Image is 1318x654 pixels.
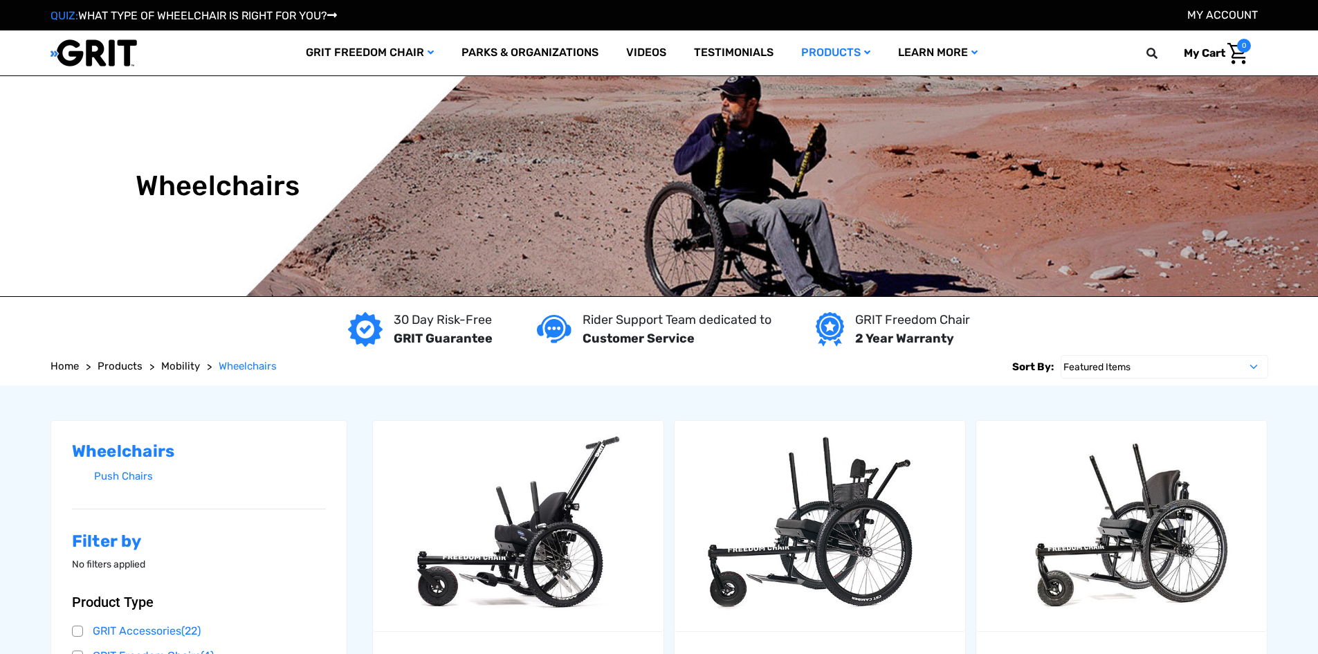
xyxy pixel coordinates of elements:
h1: Wheelchairs [136,170,300,203]
h2: Wheelchairs [72,442,327,462]
img: GRIT All-Terrain Wheelchair and Mobility Equipment [51,39,137,67]
a: GRIT Freedom Chair: Spartan,$3,995.00 [675,421,965,632]
h2: Filter by [72,532,327,552]
a: Parks & Organizations [448,30,612,75]
img: Cart [1227,43,1247,64]
img: GRIT Freedom Chair: Spartan [675,429,965,623]
span: QUIZ: [51,9,78,22]
span: Wheelchairs [219,360,277,372]
strong: GRIT Guarantee [394,331,493,346]
strong: Customer Service [583,331,695,346]
img: Year warranty [816,312,844,347]
button: Product Type [72,594,327,610]
a: Account [1187,8,1258,21]
a: Products [787,30,884,75]
a: Cart with 0 items [1173,39,1251,68]
p: No filters applied [72,557,327,572]
a: Products [98,358,143,374]
a: GRIT Freedom Chair: Pro,$5,495.00 [976,421,1267,632]
span: Product Type [72,594,154,610]
a: Push Chairs [94,466,327,487]
input: Search [1153,39,1173,68]
a: Mobility [161,358,200,374]
a: Testimonials [680,30,787,75]
span: Products [98,360,143,372]
span: My Cart [1184,46,1225,60]
a: GRIT Accessories(22) [72,621,327,642]
a: GRIT Freedom Chair [292,30,448,75]
img: GRIT Freedom Chair Pro: the Pro model shown including contoured Invacare Matrx seatback, Spinergy... [976,429,1267,623]
a: Home [51,358,79,374]
a: GRIT Junior,$4,995.00 [373,421,663,632]
span: 0 [1237,39,1251,53]
img: GRIT Guarantee [348,312,383,347]
p: GRIT Freedom Chair [855,311,970,329]
p: Rider Support Team dedicated to [583,311,771,329]
a: Videos [612,30,680,75]
img: GRIT Junior: GRIT Freedom Chair all terrain wheelchair engineered specifically for kids [373,429,663,623]
img: Customer service [537,315,571,343]
span: (22) [181,624,201,637]
span: Mobility [161,360,200,372]
a: Learn More [884,30,991,75]
label: Sort By: [1012,355,1054,379]
span: Home [51,360,79,372]
strong: 2 Year Warranty [855,331,954,346]
a: Wheelchairs [219,358,277,374]
a: QUIZ:WHAT TYPE OF WHEELCHAIR IS RIGHT FOR YOU? [51,9,337,22]
p: 30 Day Risk-Free [394,311,493,329]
